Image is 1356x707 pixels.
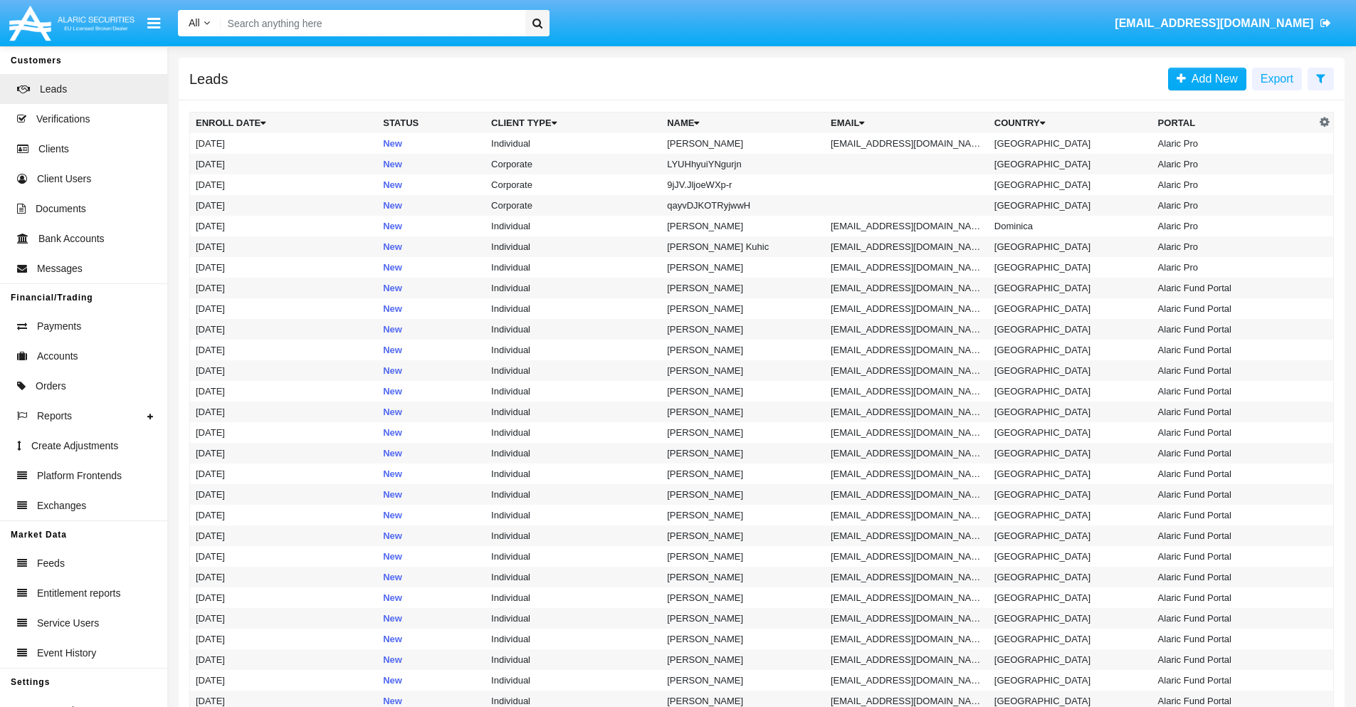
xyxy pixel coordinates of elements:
span: Exchanges [37,498,86,513]
td: [EMAIL_ADDRESS][DOMAIN_NAME] [825,567,989,587]
td: Individual [485,629,661,649]
td: Alaric Pro [1152,195,1316,216]
span: Orders [36,379,66,394]
td: New [377,525,485,546]
td: Individual [485,278,661,298]
td: [GEOGRAPHIC_DATA] [989,608,1152,629]
td: [DATE] [190,629,378,649]
td: [PERSON_NAME] [661,567,825,587]
a: Add New [1168,68,1246,90]
span: Reports [37,409,72,424]
th: Country [989,112,1152,134]
td: [EMAIL_ADDRESS][DOMAIN_NAME] [825,319,989,340]
td: [EMAIL_ADDRESS][DOMAIN_NAME] [825,484,989,505]
td: [DATE] [190,216,378,236]
td: [EMAIL_ADDRESS][DOMAIN_NAME] [825,422,989,443]
td: Corporate [485,195,661,216]
td: [PERSON_NAME] [661,133,825,154]
td: [PERSON_NAME] [661,629,825,649]
td: Individual [485,443,661,464]
td: Alaric Fund Portal [1152,298,1316,319]
td: New [377,670,485,691]
span: Feeds [37,556,65,571]
img: Logo image [7,2,137,44]
td: [PERSON_NAME] [661,443,825,464]
td: qayvDJKOTRyjwwH [661,195,825,216]
td: New [377,298,485,319]
td: Alaric Fund Portal [1152,587,1316,608]
td: New [377,174,485,195]
td: New [377,278,485,298]
td: [EMAIL_ADDRESS][DOMAIN_NAME] [825,629,989,649]
td: [DATE] [190,670,378,691]
td: Individual [485,216,661,236]
h5: Leads [189,73,228,85]
td: [GEOGRAPHIC_DATA] [989,174,1152,195]
td: Individual [485,505,661,525]
td: New [377,133,485,154]
td: [GEOGRAPHIC_DATA] [989,670,1152,691]
td: Alaric Fund Portal [1152,484,1316,505]
td: Alaric Fund Portal [1152,402,1316,422]
td: [GEOGRAPHIC_DATA] [989,505,1152,525]
td: [GEOGRAPHIC_DATA] [989,484,1152,505]
td: [PERSON_NAME] [661,216,825,236]
td: Individual [485,587,661,608]
td: [DATE] [190,298,378,319]
td: [PERSON_NAME] [661,278,825,298]
td: [DATE] [190,608,378,629]
td: Alaric Pro [1152,257,1316,278]
td: [DATE] [190,505,378,525]
span: Bank Accounts [38,231,105,246]
td: New [377,360,485,381]
td: [EMAIL_ADDRESS][DOMAIN_NAME] [825,278,989,298]
td: [PERSON_NAME] [661,484,825,505]
td: [PERSON_NAME] [661,298,825,319]
td: [DATE] [190,257,378,278]
td: Alaric Fund Portal [1152,505,1316,525]
td: [EMAIL_ADDRESS][DOMAIN_NAME] [825,340,989,360]
td: [GEOGRAPHIC_DATA] [989,402,1152,422]
td: [PERSON_NAME] [661,422,825,443]
th: Name [661,112,825,134]
td: New [377,216,485,236]
td: [PERSON_NAME] Kuhic [661,236,825,257]
td: Individual [485,402,661,422]
td: Individual [485,360,661,381]
td: Individual [485,298,661,319]
td: [GEOGRAPHIC_DATA] [989,464,1152,484]
th: Client Type [485,112,661,134]
td: [PERSON_NAME] [661,546,825,567]
td: [EMAIL_ADDRESS][DOMAIN_NAME] [825,257,989,278]
td: [DATE] [190,195,378,216]
td: [PERSON_NAME] [661,402,825,422]
td: [GEOGRAPHIC_DATA] [989,340,1152,360]
td: New [377,587,485,608]
td: Alaric Fund Portal [1152,443,1316,464]
td: [PERSON_NAME] [661,319,825,340]
td: [PERSON_NAME] [661,608,825,629]
td: Alaric Fund Portal [1152,629,1316,649]
td: [EMAIL_ADDRESS][DOMAIN_NAME] [825,443,989,464]
td: [EMAIL_ADDRESS][DOMAIN_NAME] [825,298,989,319]
td: Individual [485,319,661,340]
td: Individual [485,608,661,629]
td: Individual [485,340,661,360]
td: [DATE] [190,443,378,464]
td: [GEOGRAPHIC_DATA] [989,133,1152,154]
td: New [377,319,485,340]
td: Individual [485,525,661,546]
td: [DATE] [190,360,378,381]
td: New [377,257,485,278]
td: [EMAIL_ADDRESS][DOMAIN_NAME] [825,402,989,422]
td: [PERSON_NAME] [661,360,825,381]
td: Individual [485,381,661,402]
td: [GEOGRAPHIC_DATA] [989,546,1152,567]
td: Alaric Pro [1152,174,1316,195]
td: [PERSON_NAME] [661,525,825,546]
td: Alaric Pro [1152,133,1316,154]
td: [DATE] [190,567,378,587]
td: [GEOGRAPHIC_DATA] [989,257,1152,278]
td: New [377,381,485,402]
td: [GEOGRAPHIC_DATA] [989,567,1152,587]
